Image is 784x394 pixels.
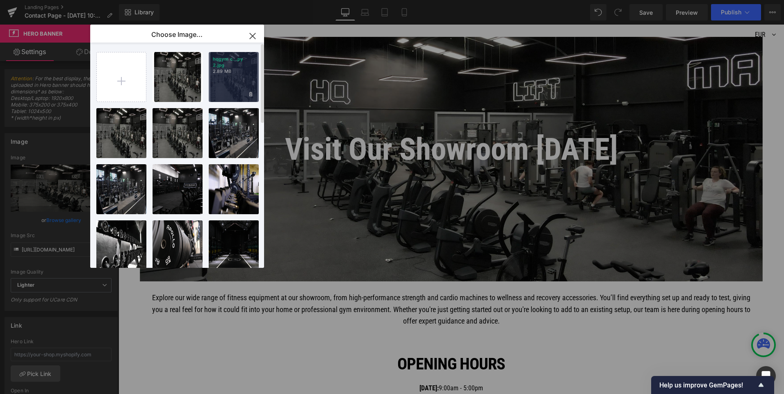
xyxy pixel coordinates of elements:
[151,30,203,38] p: Choose Image...
[32,267,634,303] p: Explore our wide range of fitness equipment at our showroom, from high-performance strength and c...
[756,366,776,386] div: Open Intercom Messenger
[624,4,661,16] a: EUR
[279,330,387,349] strong: Opening Hours
[659,380,766,390] button: Show survey - Help us improve GemPages!
[213,68,255,75] p: 2.89 MB
[626,4,657,16] span: EUR
[32,105,634,145] h1: Visit Our Showroom [DATE]
[301,360,320,367] strong: [DATE]:
[659,381,756,389] span: Help us improve GemPages!
[213,56,255,68] p: hqgym c...py 2.jpg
